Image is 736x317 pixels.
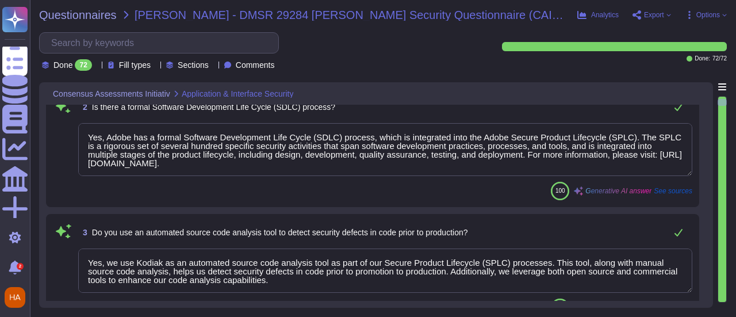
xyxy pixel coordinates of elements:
[2,285,33,310] button: user
[78,123,692,176] textarea: Yes, Adobe has a formal Software Development Life Cycle (SDLC) process, which is integrated into ...
[577,10,619,20] button: Analytics
[182,90,294,98] span: Application & Interface Security
[696,12,720,18] span: Options
[39,9,117,21] span: Questionnaires
[75,59,91,71] div: 72
[695,56,710,62] span: Done:
[585,188,651,194] span: Generative AI answer
[92,102,335,112] span: Is there a formal Software Development Life Cycle (SDLC) process?
[5,287,25,308] img: user
[78,228,87,236] span: 3
[53,61,72,69] span: Done
[712,56,727,62] span: 72 / 72
[178,61,209,69] span: Sections
[591,12,619,18] span: Analytics
[654,188,692,194] span: See sources
[45,33,278,53] input: Search by keywords
[78,103,87,111] span: 2
[92,228,468,237] span: Do you use an automated source code analysis tool to detect security defects in code prior to pro...
[236,61,275,69] span: Comments
[119,61,151,69] span: Fill types
[555,188,565,194] span: 100
[53,90,170,98] span: Consensus Assessments Initiativ
[17,263,24,270] div: 2
[78,249,692,293] textarea: Yes, we use Kodiak as an automated source code analysis tool as part of our Secure Product Lifecy...
[644,12,664,18] span: Export
[135,9,568,21] span: [PERSON_NAME] - DMSR 29284 [PERSON_NAME] Security Questionnaire (CAIQ) SH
